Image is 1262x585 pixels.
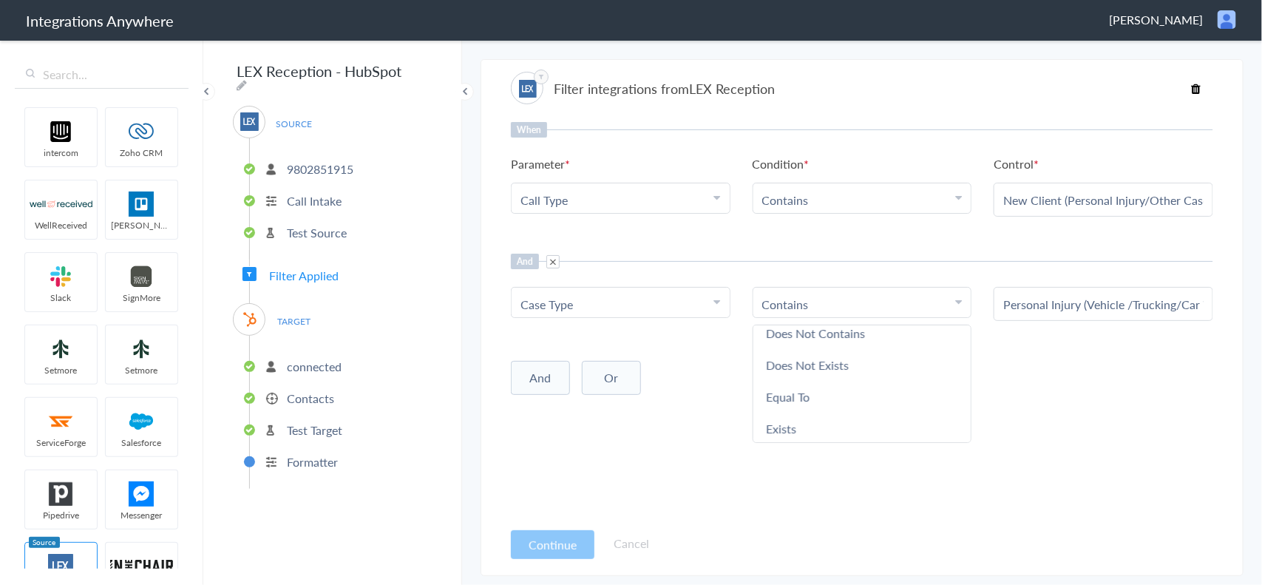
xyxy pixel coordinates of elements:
[1003,192,1204,209] input: Enter Values
[266,114,322,134] span: SOURCE
[511,530,594,559] button: Continue
[110,409,173,434] img: salesforce-logo.svg
[106,364,177,376] span: Setmore
[26,10,174,31] h1: Integrations Anywhere
[110,554,173,579] img: inch-logo.svg
[753,155,810,172] h6: Condition
[30,337,92,362] img: setmoreNew.jpg
[106,146,177,159] span: Zoho CRM
[287,224,347,241] p: Test Source
[511,155,570,172] h6: Parameter
[269,267,339,284] span: Filter Applied
[614,535,649,552] a: Cancel
[110,119,173,144] img: zoho-logo.svg
[287,160,353,177] p: 9802851915
[110,481,173,507] img: FBM.png
[25,291,97,304] span: Slack
[511,122,547,138] h6: When
[287,390,334,407] p: Contacts
[762,296,809,313] a: Contains
[1109,11,1203,28] span: [PERSON_NAME]
[1003,296,1204,313] input: Enter Values
[15,61,189,89] input: Search...
[753,349,971,381] a: Does Not Exists
[554,79,775,98] h4: Filter integrations from
[511,361,570,395] button: And
[25,146,97,159] span: intercom
[25,436,97,449] span: ServiceForge
[110,264,173,289] img: signmore-logo.png
[1218,10,1236,29] img: user.png
[519,80,537,98] img: lex-app-logo.svg
[30,481,92,507] img: pipedrive.png
[240,310,259,328] img: hubspot-logo.svg
[287,358,342,375] p: connected
[511,254,539,269] h6: And
[994,155,1039,172] h6: Control
[30,119,92,144] img: intercom-logo.svg
[287,192,342,209] p: Call Intake
[106,219,177,231] span: [PERSON_NAME]
[30,554,92,579] img: lex-app-logo.svg
[266,311,322,331] span: TARGET
[110,192,173,217] img: trello.png
[25,219,97,231] span: WellReceived
[240,112,259,131] img: lex-app-logo.svg
[30,409,92,434] img: serviceforge-icon.png
[287,422,342,439] p: Test Target
[520,192,568,209] a: Call Type
[106,436,177,449] span: Salesforce
[30,264,92,289] img: slack-logo.svg
[762,192,809,209] a: Contains
[25,509,97,521] span: Pipedrive
[689,79,775,98] span: LEX Reception
[753,413,971,444] a: Exists
[25,364,97,376] span: Setmore
[106,509,177,521] span: Messenger
[106,291,177,304] span: SignMore
[30,192,92,217] img: wr-logo.svg
[287,453,338,470] p: Formatter
[520,296,573,313] a: Case Type
[753,381,971,413] a: Equal To
[110,337,173,362] img: setmoreNew.jpg
[582,361,641,395] button: Or
[753,317,971,349] a: Does Not Contains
